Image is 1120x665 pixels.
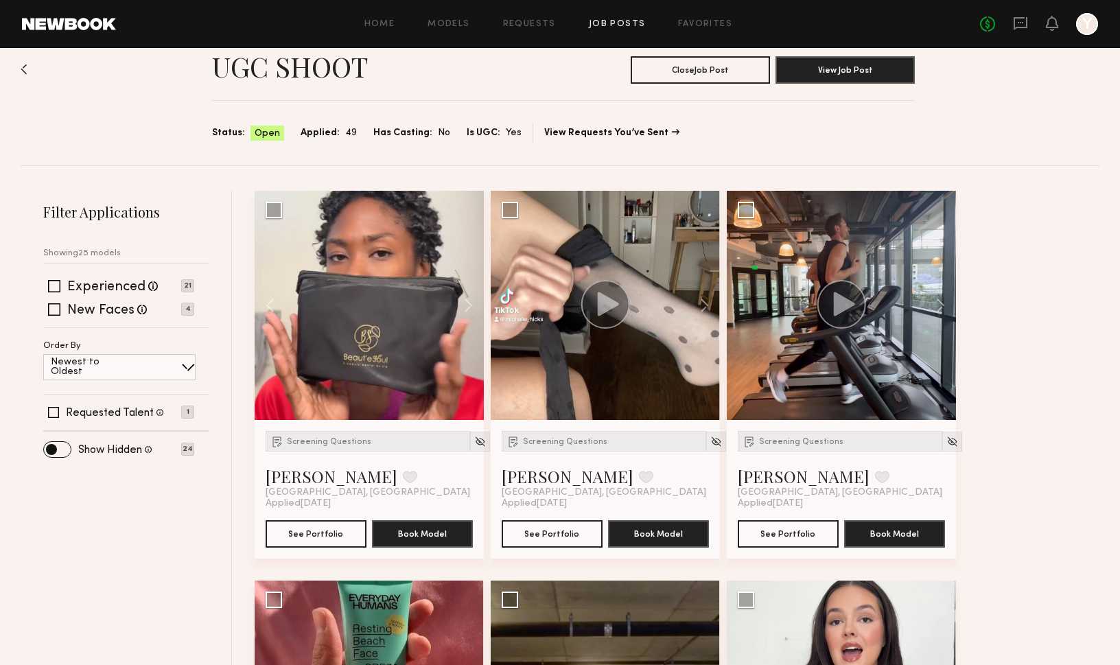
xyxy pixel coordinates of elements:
[844,520,945,548] button: Book Model
[212,49,368,84] h1: UGC SHOOT
[502,498,709,509] div: Applied [DATE]
[738,520,839,548] button: See Portfolio
[743,434,756,448] img: Submission Icon
[212,126,245,141] span: Status:
[738,498,945,509] div: Applied [DATE]
[266,520,366,548] button: See Portfolio
[270,434,284,448] img: Submission Icon
[710,436,722,447] img: Unhide Model
[1076,13,1098,35] a: Y
[181,406,194,419] p: 1
[51,358,132,377] p: Newest to Oldest
[544,128,679,138] a: View Requests You’ve Sent
[43,249,121,258] p: Showing 25 models
[301,126,340,141] span: Applied:
[181,303,194,316] p: 4
[775,56,915,84] button: View Job Post
[502,487,706,498] span: [GEOGRAPHIC_DATA], [GEOGRAPHIC_DATA]
[345,126,357,141] span: 49
[181,443,194,456] p: 24
[438,126,450,141] span: No
[43,202,209,221] h2: Filter Applications
[467,126,500,141] span: Is UGC:
[523,438,607,446] span: Screening Questions
[502,520,603,548] button: See Portfolio
[759,438,843,446] span: Screening Questions
[678,20,732,29] a: Favorites
[67,281,145,294] label: Experienced
[373,126,432,141] span: Has Casting:
[287,438,371,446] span: Screening Questions
[266,498,473,509] div: Applied [DATE]
[255,127,280,141] span: Open
[66,408,154,419] label: Requested Talent
[738,465,870,487] a: [PERSON_NAME]
[506,126,522,141] span: Yes
[67,304,135,318] label: New Faces
[844,527,945,539] a: Book Model
[608,520,709,548] button: Book Model
[181,279,194,292] p: 21
[428,20,469,29] a: Models
[503,20,556,29] a: Requests
[589,20,646,29] a: Job Posts
[266,487,470,498] span: [GEOGRAPHIC_DATA], [GEOGRAPHIC_DATA]
[364,20,395,29] a: Home
[738,487,942,498] span: [GEOGRAPHIC_DATA], [GEOGRAPHIC_DATA]
[474,436,486,447] img: Unhide Model
[608,527,709,539] a: Book Model
[502,465,633,487] a: [PERSON_NAME]
[506,434,520,448] img: Submission Icon
[78,445,142,456] label: Show Hidden
[43,342,81,351] p: Order By
[21,64,27,75] img: Back to previous page
[372,527,473,539] a: Book Model
[372,520,473,548] button: Book Model
[946,436,958,447] img: Unhide Model
[631,56,770,84] button: CloseJob Post
[266,465,397,487] a: [PERSON_NAME]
